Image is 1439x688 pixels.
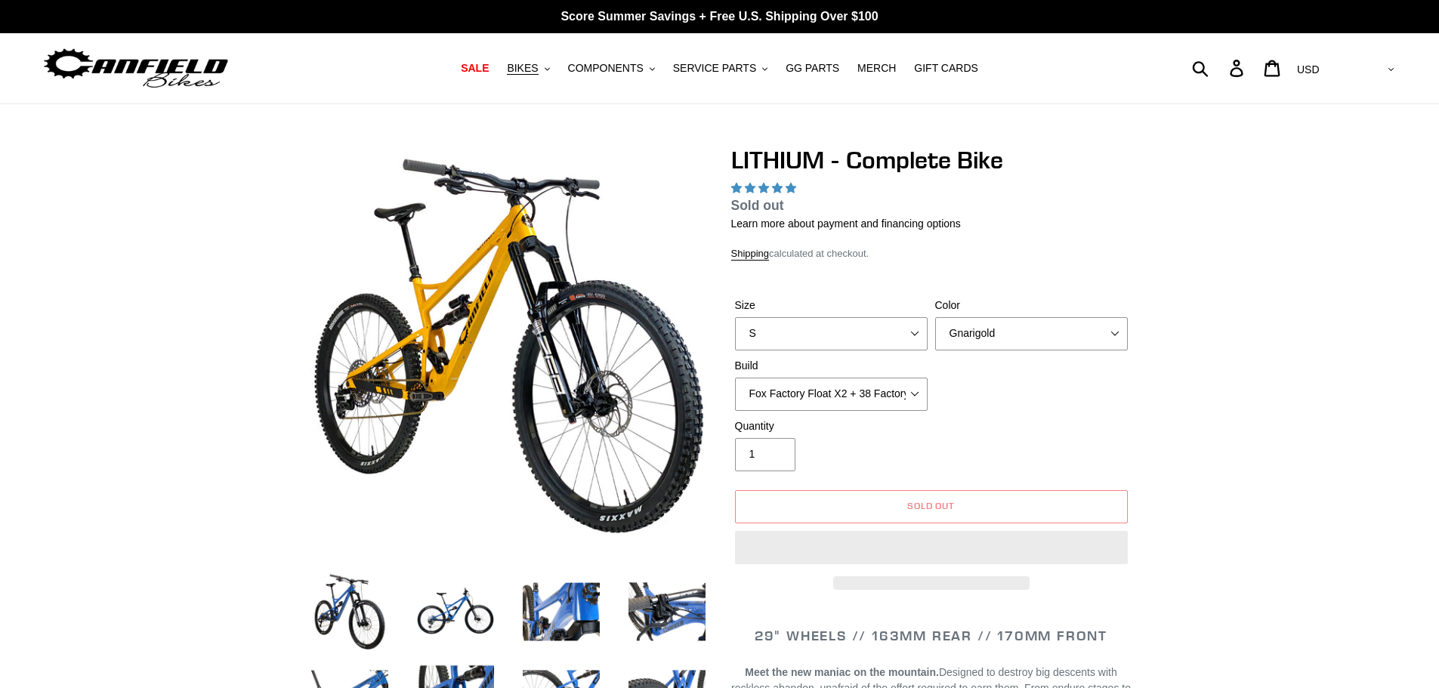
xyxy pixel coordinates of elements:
[311,149,706,543] img: LITHIUM - Complete Bike
[778,58,847,79] a: GG PARTS
[499,58,557,79] button: BIKES
[453,58,496,79] a: SALE
[560,58,662,79] button: COMPONENTS
[731,182,799,194] span: 5.00 stars
[914,62,978,75] span: GIFT CARDS
[414,570,497,653] img: Load image into Gallery viewer, LITHIUM - Complete Bike
[906,58,986,79] a: GIFT CARDS
[735,358,928,374] label: Build
[461,62,489,75] span: SALE
[731,248,770,261] a: Shipping
[42,45,230,92] img: Canfield Bikes
[735,490,1128,523] button: Sold out
[857,62,896,75] span: MERCH
[731,246,1132,261] div: calculated at checkout.
[935,298,1128,313] label: Color
[673,62,756,75] span: SERVICE PARTS
[786,62,839,75] span: GG PARTS
[308,570,391,653] img: Load image into Gallery viewer, LITHIUM - Complete Bike
[665,58,775,79] button: SERVICE PARTS
[735,418,928,434] label: Quantity
[568,62,644,75] span: COMPONENTS
[1200,51,1239,85] input: Search
[731,146,1132,174] h1: LITHIUM - Complete Bike
[731,218,961,230] a: Learn more about payment and financing options
[735,298,928,313] label: Size
[907,500,956,511] span: Sold out
[507,62,538,75] span: BIKES
[625,570,709,653] img: Load image into Gallery viewer, LITHIUM - Complete Bike
[850,58,903,79] a: MERCH
[520,570,603,653] img: Load image into Gallery viewer, LITHIUM - Complete Bike
[731,198,784,213] span: Sold out
[745,666,939,678] b: Meet the new maniac on the mountain.
[755,627,1107,644] span: 29" WHEELS // 163mm REAR // 170mm FRONT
